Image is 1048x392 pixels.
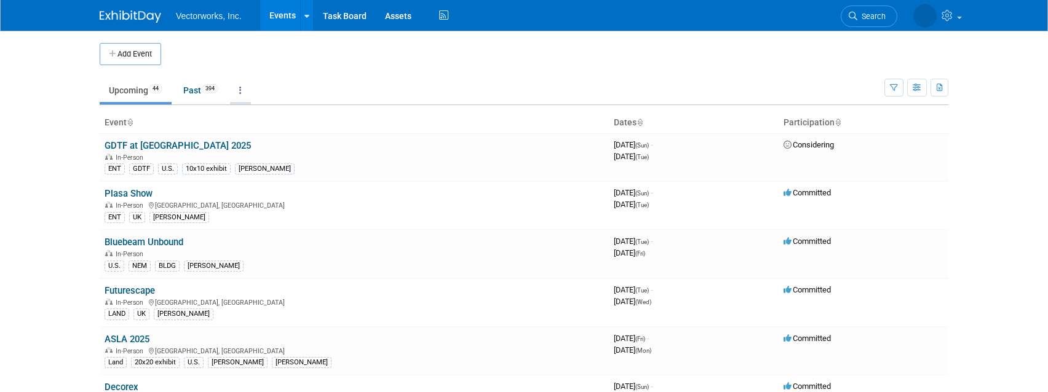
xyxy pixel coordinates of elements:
a: Sort by Start Date [637,117,643,127]
div: LAND [105,308,129,319]
span: (Sun) [635,142,649,149]
span: [DATE] [614,334,649,343]
div: Land [105,357,127,368]
a: GDTF at [GEOGRAPHIC_DATA] 2025 [105,140,251,151]
img: In-Person Event [105,299,113,305]
th: Dates [609,112,779,133]
div: [PERSON_NAME] [208,357,268,368]
span: [DATE] [614,200,649,209]
span: (Tue) [635,287,649,294]
span: In-Person [116,202,147,210]
span: - [651,188,653,197]
span: - [651,140,653,149]
span: Committed [784,285,831,294]
img: In-Person Event [105,250,113,256]
div: [PERSON_NAME] [149,212,209,223]
div: NEM [129,261,151,272]
div: 10x10 exhibit [182,163,231,174]
div: GDTF [129,163,154,174]
span: [DATE] [614,188,653,197]
span: In-Person [116,347,147,355]
div: U.S. [105,261,124,272]
img: In-Person Event [105,347,113,353]
span: In-Person [116,299,147,307]
div: 20x20 exhibit [131,357,180,368]
div: UK [133,308,149,319]
span: [DATE] [614,140,653,149]
th: Event [100,112,609,133]
div: [GEOGRAPHIC_DATA], [GEOGRAPHIC_DATA] [105,297,604,307]
span: Committed [784,334,831,343]
span: - [651,382,653,391]
span: - [651,285,653,294]
span: Search [857,12,886,21]
div: U.S. [184,357,204,368]
button: Add Event [100,43,161,65]
div: ENT [105,212,125,223]
a: Upcoming44 [100,79,172,102]
a: Search [841,6,897,27]
span: Considering [784,140,834,149]
div: [PERSON_NAME] [272,357,331,368]
div: [GEOGRAPHIC_DATA], [GEOGRAPHIC_DATA] [105,345,604,355]
span: (Fri) [635,335,645,342]
span: [DATE] [614,297,651,306]
img: In-Person Event [105,154,113,160]
a: Futurescape [105,285,155,296]
a: Plasa Show [105,188,153,199]
span: (Wed) [635,299,651,305]
div: [PERSON_NAME] [184,261,244,272]
span: 44 [149,84,162,93]
span: Committed [784,188,831,197]
span: [DATE] [614,248,645,257]
span: [DATE] [614,285,653,294]
div: [GEOGRAPHIC_DATA], [GEOGRAPHIC_DATA] [105,200,604,210]
span: In-Person [116,154,147,162]
span: Committed [784,382,831,391]
span: (Tue) [635,238,649,245]
span: In-Person [116,250,147,258]
a: Past394 [174,79,228,102]
a: ASLA 2025 [105,334,149,345]
a: Bluebeam Unbound [105,237,183,248]
div: ENT [105,163,125,174]
div: [PERSON_NAME] [235,163,295,174]
span: - [647,334,649,343]
a: Sort by Event Name [127,117,133,127]
span: (Mon) [635,347,651,354]
span: Committed [784,237,831,246]
span: [DATE] [614,152,649,161]
span: - [651,237,653,246]
span: [DATE] [614,237,653,246]
th: Participation [779,112,948,133]
span: [DATE] [614,382,653,391]
img: In-Person Event [105,202,113,208]
div: UK [129,212,145,223]
span: (Sun) [635,190,649,197]
span: 394 [202,84,218,93]
a: Sort by Participation Type [835,117,841,127]
img: Tania Arabian [913,4,937,28]
img: ExhibitDay [100,10,161,23]
div: U.S. [158,163,178,174]
div: [PERSON_NAME] [154,308,213,319]
span: (Fri) [635,250,645,257]
span: [DATE] [614,345,651,355]
span: (Tue) [635,154,649,160]
span: (Tue) [635,202,649,208]
span: Vectorworks, Inc. [176,11,242,21]
div: BLDG [155,261,180,272]
span: (Sun) [635,383,649,390]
